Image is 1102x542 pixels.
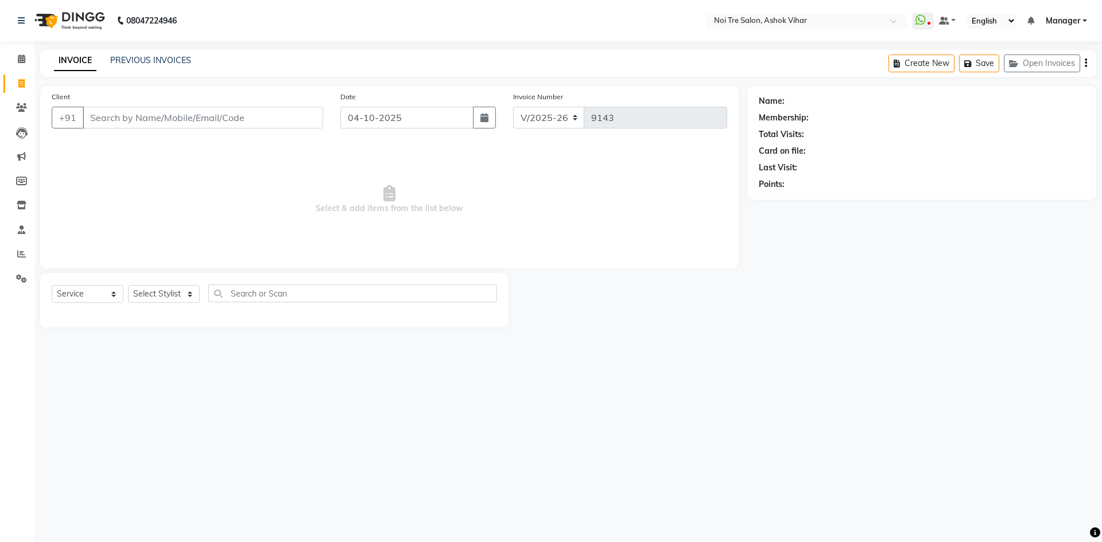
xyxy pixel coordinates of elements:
button: Open Invoices [1004,54,1080,72]
label: Client [52,92,70,102]
input: Search by Name/Mobile/Email/Code [83,107,323,128]
span: Select & add items from the list below [52,142,727,257]
div: Card on file: [759,145,806,157]
img: logo [29,5,108,37]
b: 08047224946 [126,5,177,37]
input: Search or Scan [208,284,497,302]
button: +91 [52,107,84,128]
label: Invoice Number [513,92,563,102]
a: INVOICE [54,50,96,71]
div: Last Visit: [759,162,797,174]
button: Save [959,54,999,72]
div: Membership: [759,112,809,124]
button: Create New [888,54,954,72]
a: PREVIOUS INVOICES [110,55,191,65]
label: Date [340,92,356,102]
div: Points: [759,178,785,190]
div: Total Visits: [759,128,804,141]
span: Manager [1046,15,1080,27]
div: Name: [759,95,785,107]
